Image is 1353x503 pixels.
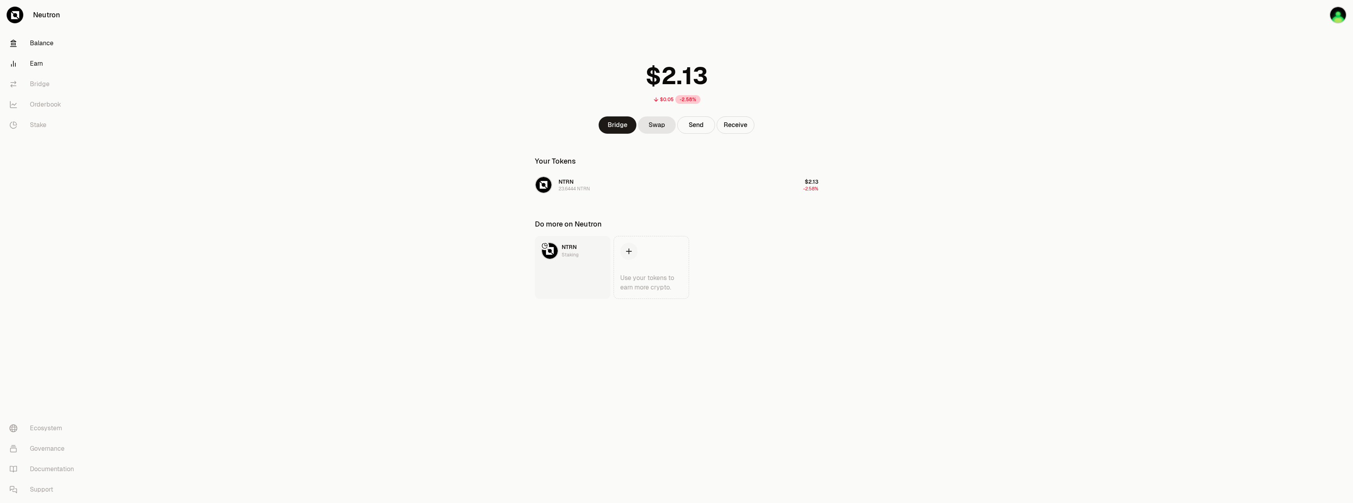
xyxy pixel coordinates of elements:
[3,33,85,53] a: Balance
[3,439,85,459] a: Governance
[536,177,551,193] img: NTRN Logo
[530,173,823,197] button: NTRN LogoNTRN23.6444 NTRN$2.13-2.58%
[805,178,818,185] span: $2.13
[677,116,715,134] button: Send
[660,96,674,103] div: $0.05
[675,95,700,104] div: -2.58%
[3,94,85,115] a: Orderbook
[542,243,558,259] img: NTRN Logo
[3,459,85,479] a: Documentation
[3,53,85,74] a: Earn
[638,116,676,134] a: Swap
[562,243,577,251] span: NTRN
[620,273,682,292] div: Use your tokens to earn more crypto.
[3,479,85,500] a: Support
[599,116,636,134] a: Bridge
[803,186,818,192] span: -2.58%
[1329,6,1347,24] img: Stake
[535,219,602,230] div: Do more on Neutron
[562,251,579,259] div: Staking
[559,178,573,185] span: NTRN
[614,236,689,299] a: Use your tokens to earn more crypto.
[3,74,85,94] a: Bridge
[717,116,754,134] button: Receive
[3,115,85,135] a: Stake
[3,418,85,439] a: Ecosystem
[535,236,610,299] a: NTRN LogoNTRNStaking
[559,186,590,192] div: 23.6444 NTRN
[535,156,576,167] div: Your Tokens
